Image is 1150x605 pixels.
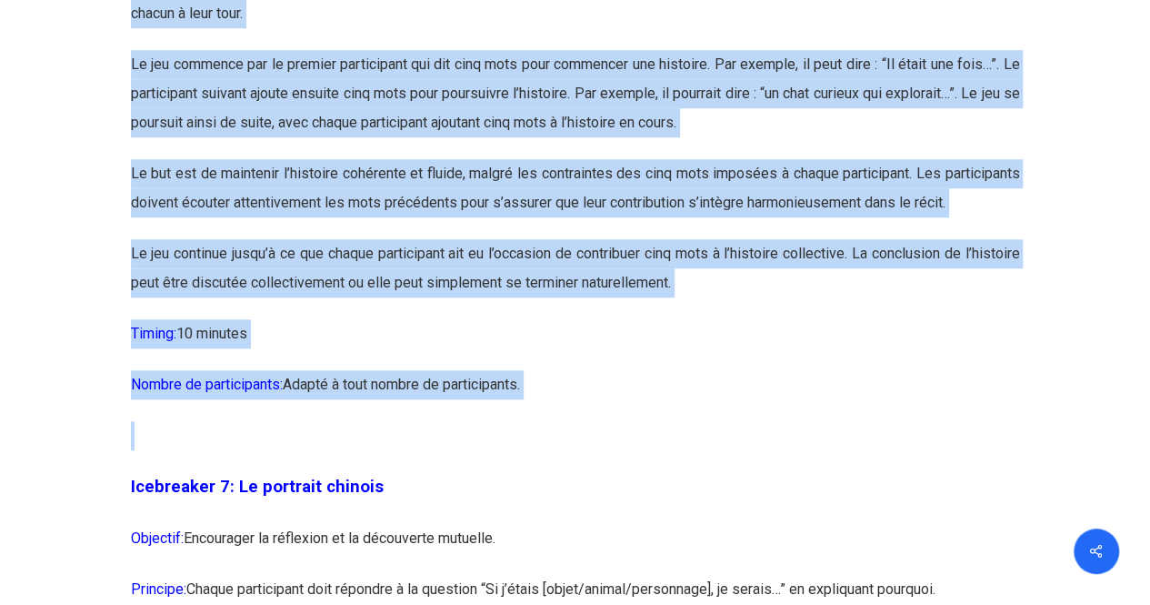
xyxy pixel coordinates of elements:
[131,239,1020,319] p: Le jeu continue jusqu’à ce que chaque participant ait eu l’occasion de contribuer cinq mots à l’h...
[131,580,186,598] span: Principe:
[131,524,1020,575] p: Encourager la réflexion et la découverte mutuelle.
[131,159,1020,239] p: Le but est de maintenir l’histoire cohérente et fluide, malgré les contraintes des cinq mots impo...
[131,477,384,497] span: Icebreaker 7: Le portrait chinois
[131,529,184,547] span: Objectif:
[131,370,1020,421] p: Adapté à tout nombre de participants.
[131,325,176,342] span: Timing:
[131,376,283,393] span: Nombre de participants:
[131,50,1020,159] p: Le jeu commence par le premier participant qui dit cinq mots pour commencer une histoire. Par exe...
[131,319,1020,370] p: 10 minutes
